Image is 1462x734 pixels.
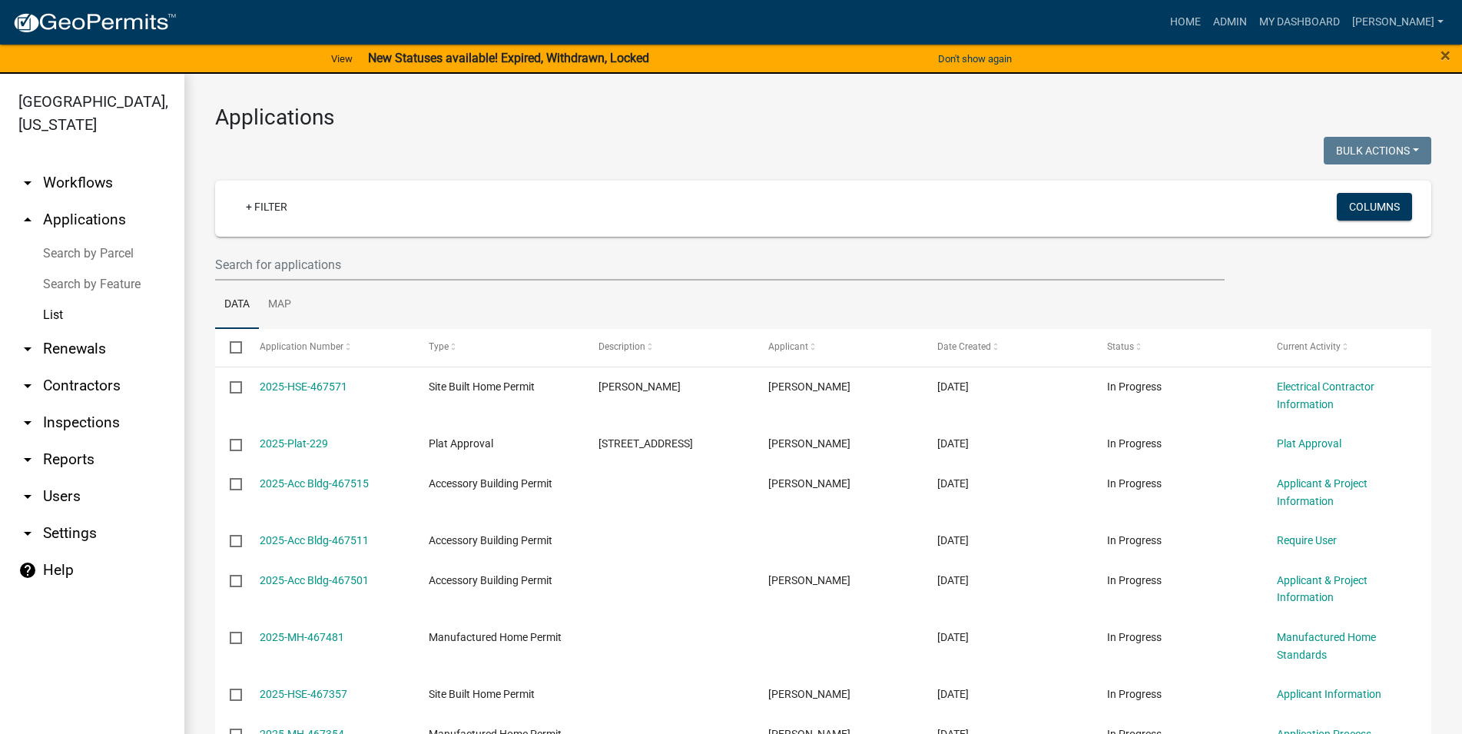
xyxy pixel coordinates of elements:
span: Jennifer Trevino [768,574,850,586]
a: 2025-MH-467481 [260,631,344,643]
i: help [18,561,37,580]
span: 08/21/2025 [937,437,969,450]
span: Status [1107,341,1134,352]
span: 08/21/2025 [937,631,969,643]
span: Description [598,341,645,352]
a: Plat Approval [1277,437,1341,450]
datatable-header-cell: Applicant [753,329,923,366]
a: + Filter [234,193,300,221]
span: In Progress [1107,437,1162,450]
datatable-header-cell: Current Activity [1261,329,1431,366]
i: arrow_drop_down [18,174,37,192]
strong: New Statuses available! Expired, Withdrawn, Locked [368,51,649,65]
span: Plat Approval [429,437,493,450]
a: Admin [1207,8,1253,37]
span: In Progress [1107,477,1162,490]
datatable-header-cell: Date Created [923,329,1092,366]
span: Accessory Building Permit [429,534,552,546]
span: In Progress [1107,688,1162,700]
a: Manufactured Home Standards [1277,631,1376,661]
i: arrow_drop_down [18,487,37,506]
datatable-header-cell: Status [1092,329,1262,366]
span: 08/21/2025 [937,380,969,393]
a: Map [259,281,300,330]
a: 2025-Plat-229 [260,437,328,450]
a: View [325,46,359,71]
a: Data [215,281,259,330]
span: In Progress [1107,631,1162,643]
span: JOHN WILKES [768,437,850,450]
a: Home [1164,8,1207,37]
span: 08/21/2025 [937,688,969,700]
datatable-header-cell: Application Number [244,329,414,366]
span: In Progress [1107,574,1162,586]
a: 2025-Acc Bldg-467511 [260,534,369,546]
span: In Progress [1107,380,1162,393]
span: 265 SYCAMORE LANE [598,437,693,450]
datatable-header-cell: Type [414,329,584,366]
span: Applicant [768,341,808,352]
i: arrow_drop_down [18,413,37,432]
span: Kelsey [768,380,850,393]
a: Require User [1277,534,1337,546]
i: arrow_drop_down [18,524,37,543]
a: [PERSON_NAME] [1346,8,1450,37]
span: Current Activity [1277,341,1341,352]
span: 08/21/2025 [937,534,969,546]
i: arrow_drop_down [18,340,37,358]
datatable-header-cell: Select [215,329,244,366]
a: Electrical Contractor Information [1277,380,1374,410]
span: Site Built Home Permit [429,688,535,700]
span: × [1440,45,1450,66]
span: Type [429,341,449,352]
datatable-header-cell: Description [584,329,754,366]
input: Search for applications [215,249,1225,281]
a: 2025-HSE-467571 [260,380,347,393]
span: Manufactured Home Permit [429,631,562,643]
button: Bulk Actions [1324,137,1431,164]
button: Don't show again [932,46,1018,71]
span: Site Built Home Permit [429,380,535,393]
span: Accessory Building Permit [429,477,552,490]
span: CUMMINGS RD [598,380,681,393]
button: Close [1440,46,1450,65]
a: Applicant Information [1277,688,1381,700]
span: Heather Daniel [768,477,850,490]
span: Kevin A Thomsen [768,688,850,700]
span: Accessory Building Permit [429,574,552,586]
i: arrow_drop_up [18,211,37,229]
a: My Dashboard [1253,8,1346,37]
a: 2025-Acc Bldg-467515 [260,477,369,490]
h3: Applications [215,105,1431,131]
a: Applicant & Project Information [1277,477,1368,507]
span: 08/21/2025 [937,477,969,490]
span: Date Created [937,341,991,352]
i: arrow_drop_down [18,450,37,469]
span: 08/21/2025 [937,574,969,586]
i: arrow_drop_down [18,377,37,395]
button: Columns [1337,193,1412,221]
span: In Progress [1107,534,1162,546]
a: Applicant & Project Information [1277,574,1368,604]
a: 2025-Acc Bldg-467501 [260,574,369,586]
span: Application Number [260,341,343,352]
a: 2025-HSE-467357 [260,688,347,700]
